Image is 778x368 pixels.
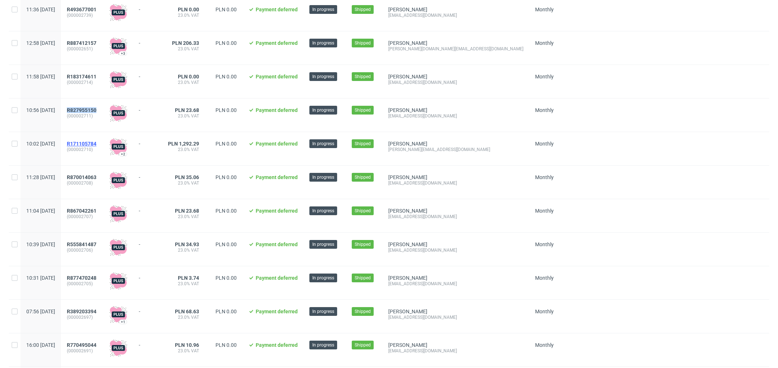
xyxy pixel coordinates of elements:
span: (000002691) [67,348,98,354]
span: Monthly [535,342,554,348]
div: - [139,205,156,214]
span: Shipped [355,6,371,13]
a: R877470248 [67,275,98,281]
span: In progress [312,342,334,348]
a: R867042261 [67,208,98,214]
img: plus-icon.676465ae8f3a83198b3f.png [110,37,127,55]
img: plus-icon.676465ae8f3a83198b3f.png [110,205,127,222]
span: Shipped [355,275,371,281]
span: Payment deferred [256,40,298,46]
a: [PERSON_NAME] [388,107,427,113]
span: 11:28 [DATE] [26,174,55,180]
span: PLN 0.00 [178,74,199,80]
span: Payment deferred [256,309,298,314]
span: Monthly [535,7,554,12]
span: 11:04 [DATE] [26,208,55,214]
a: R389203394 [67,309,98,314]
span: PLN 0.00 [216,74,237,80]
span: (000002706) [67,247,98,253]
div: - [139,104,156,113]
span: PLN 0.00 [216,141,237,147]
a: [PERSON_NAME] [388,174,427,180]
div: [EMAIL_ADDRESS][DOMAIN_NAME] [388,113,523,119]
span: Shipped [355,308,371,315]
a: R870014063 [67,174,98,180]
span: R171105784 [67,141,96,147]
span: PLN 10.96 [175,342,199,348]
span: 23.0% VAT [168,147,199,152]
span: PLN 23.68 [175,208,199,214]
div: +2 [121,152,125,156]
span: Shipped [355,140,371,147]
span: 10:02 [DATE] [26,141,55,147]
span: R870014063 [67,174,96,180]
span: Payment deferred [256,74,298,80]
span: R877470248 [67,275,96,281]
a: [PERSON_NAME] [388,74,427,80]
span: Shipped [355,40,371,46]
a: [PERSON_NAME] [388,208,427,214]
span: In progress [312,174,334,181]
span: Shipped [355,342,371,348]
span: Monthly [535,208,554,214]
span: In progress [312,107,334,113]
span: (000002697) [67,314,98,320]
span: R867042261 [67,208,96,214]
span: PLN 23.68 [175,107,199,113]
span: 07:56 [DATE] [26,309,55,314]
span: Shipped [355,208,371,214]
span: Shipped [355,174,371,181]
span: PLN 1,292.29 [168,141,199,147]
div: - [139,272,156,281]
span: Monthly [535,74,554,80]
img: plus-icon.676465ae8f3a83198b3f.png [110,71,127,88]
span: In progress [312,73,334,80]
a: [PERSON_NAME] [388,342,427,348]
span: 23.0% VAT [168,113,199,119]
span: Payment deferred [256,174,298,180]
div: - [139,4,156,12]
span: R555841487 [67,241,96,247]
span: Monthly [535,40,554,46]
div: - [139,171,156,180]
span: In progress [312,140,334,147]
a: [PERSON_NAME] [388,7,427,12]
div: [PERSON_NAME][DOMAIN_NAME][EMAIL_ADDRESS][DOMAIN_NAME] [388,46,523,52]
span: Shipped [355,107,371,113]
span: PLN 68.63 [175,309,199,314]
img: plus-icon.676465ae8f3a83198b3f.png [110,239,127,256]
span: 23.0% VAT [168,46,199,52]
div: [PERSON_NAME][EMAIL_ADDRESS][DOMAIN_NAME] [388,147,523,152]
span: PLN 35.06 [175,174,199,180]
span: Payment deferred [256,275,298,281]
span: 10:31 [DATE] [26,275,55,281]
div: [EMAIL_ADDRESS][DOMAIN_NAME] [388,80,523,85]
span: PLN 0.00 [178,7,199,12]
div: [EMAIL_ADDRESS][DOMAIN_NAME] [388,247,523,253]
a: [PERSON_NAME] [388,309,427,314]
span: Monthly [535,275,554,281]
span: Monthly [535,174,554,180]
div: - [139,138,156,147]
a: [PERSON_NAME] [388,241,427,247]
span: Monthly [535,107,554,113]
span: (000002710) [67,147,98,152]
a: R555841487 [67,241,98,247]
div: [EMAIL_ADDRESS][DOMAIN_NAME] [388,180,523,186]
div: +1 [121,320,125,324]
div: [EMAIL_ADDRESS][DOMAIN_NAME] [388,348,523,354]
img: plus-icon.676465ae8f3a83198b3f.png [110,104,127,122]
span: 10:56 [DATE] [26,107,55,113]
span: PLN 206.33 [172,40,199,46]
span: Shipped [355,241,371,248]
span: Payment deferred [256,107,298,113]
img: plus-icon.676465ae8f3a83198b3f.png [110,4,127,21]
span: Payment deferred [256,208,298,214]
span: In progress [312,275,334,281]
a: R887412157 [67,40,98,46]
span: In progress [312,6,334,13]
span: 12:58 [DATE] [26,40,55,46]
span: PLN 0.00 [216,342,237,348]
span: PLN 0.00 [216,208,237,214]
span: (000002711) [67,113,98,119]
